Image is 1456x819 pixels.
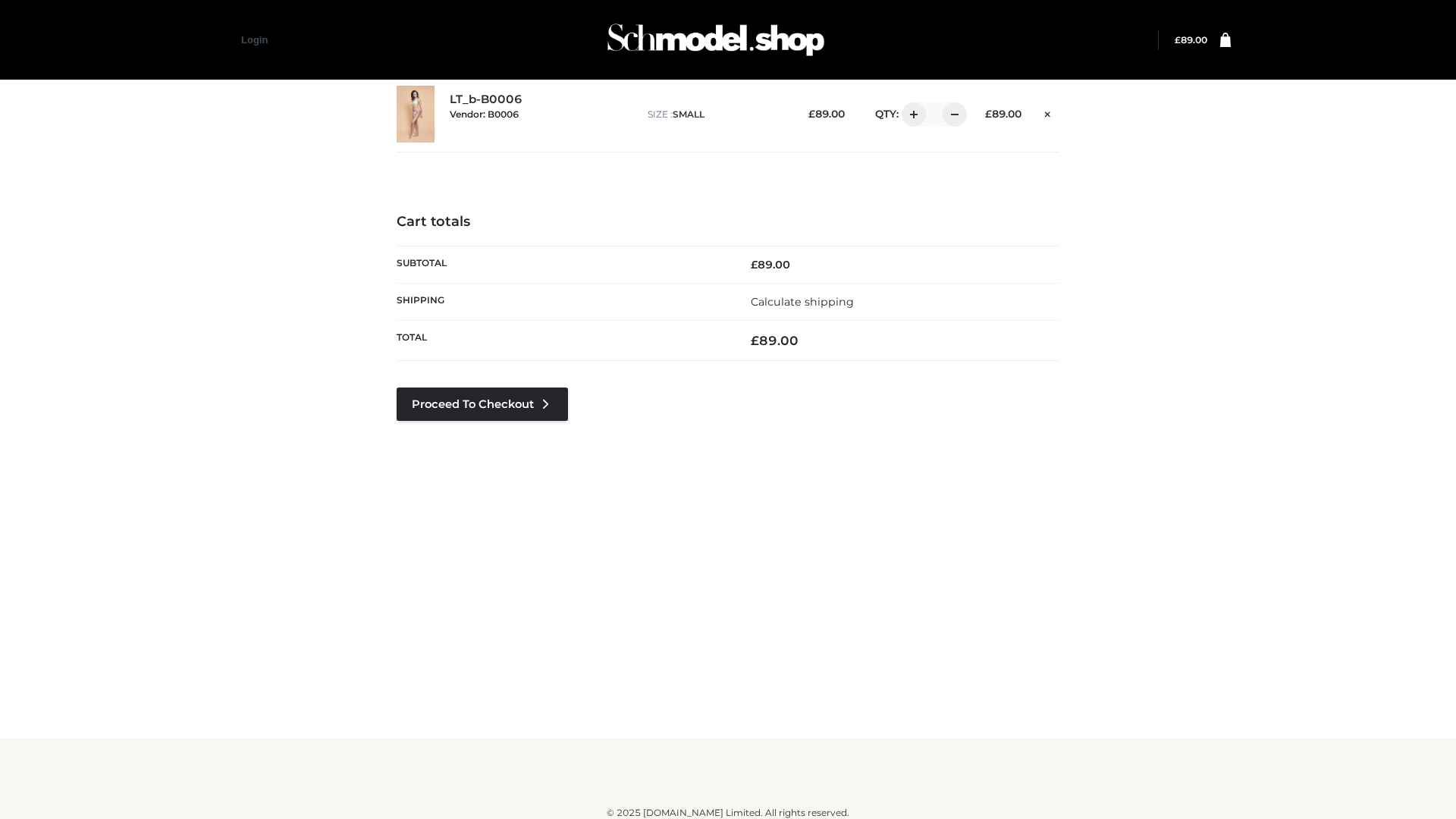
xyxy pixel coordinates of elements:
a: £89.00 [1175,34,1207,45]
th: Subtotal [397,246,728,283]
bdi: 89.00 [751,258,790,271]
span: £ [1175,34,1181,45]
span: £ [985,108,992,120]
div: QTY: [860,102,962,127]
small: Vendor: B0006 [450,108,519,120]
bdi: 89.00 [985,108,1021,120]
a: Login [241,34,268,45]
th: Shipping [397,283,728,320]
span: £ [751,258,758,271]
div: LT_b-B0006 [450,93,632,135]
a: Remove this item [1037,102,1059,122]
h4: Cart totals [397,214,1059,231]
span: £ [751,333,759,348]
p: size : [648,108,785,121]
bdi: 89.00 [808,108,845,120]
span: SMALL [673,108,704,120]
a: Proceed to Checkout [397,388,568,421]
span: £ [808,108,815,120]
bdi: 89.00 [1175,34,1207,45]
th: Total [397,321,728,361]
a: Calculate shipping [751,295,854,309]
bdi: 89.00 [751,333,799,348]
img: Schmodel Admin 964 [602,10,830,70]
